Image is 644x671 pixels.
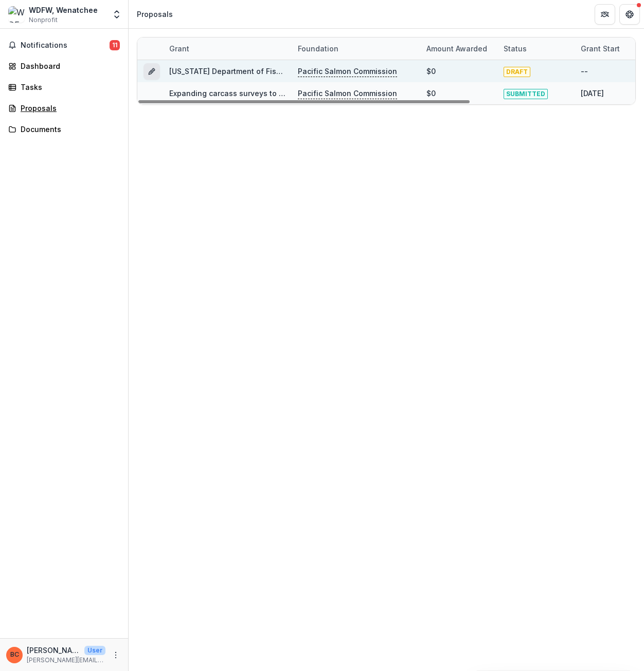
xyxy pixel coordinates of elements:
[110,649,122,661] button: More
[4,37,124,53] button: Notifications11
[169,89,630,98] a: Expanding carcass surveys to improve abundance and demographic data for naturally spawning Columb...
[169,67,528,76] a: [US_STATE] Department of Fish and Wildlife - 2025 - Southern Fund Concept Application Form 2026
[619,4,640,25] button: Get Help
[21,103,116,114] div: Proposals
[27,645,80,656] p: [PERSON_NAME]
[420,43,493,54] div: Amount awarded
[4,121,124,138] a: Documents
[504,67,530,77] span: DRAFT
[84,646,105,655] p: User
[595,4,615,25] button: Partners
[426,88,436,99] div: $0
[420,38,497,60] div: Amount awarded
[8,6,25,23] img: WDFW, Wenatchee
[144,63,160,80] button: Grant 6d9daeac-dae9-4650-b6f1-a7ca184f0ba7
[581,66,588,77] div: --
[4,79,124,96] a: Tasks
[292,38,420,60] div: Foundation
[10,651,19,658] div: Brandon Chasco
[21,61,116,71] div: Dashboard
[21,124,116,135] div: Documents
[110,40,120,50] span: 11
[575,43,626,54] div: Grant start
[298,88,397,99] p: Pacific Salmon Commission
[581,88,604,99] div: [DATE]
[298,66,397,77] p: Pacific Salmon Commission
[504,89,548,99] span: SUBMITTED
[163,38,292,60] div: Grant
[29,5,98,15] div: WDFW, Wenatchee
[4,100,124,117] a: Proposals
[497,38,575,60] div: Status
[21,82,116,92] div: Tasks
[29,15,58,25] span: Nonprofit
[292,43,345,54] div: Foundation
[163,43,195,54] div: Grant
[110,4,124,25] button: Open entity switcher
[137,9,173,20] div: Proposals
[4,58,124,74] a: Dashboard
[497,43,533,54] div: Status
[21,41,110,50] span: Notifications
[426,66,436,77] div: $0
[133,7,177,22] nav: breadcrumb
[27,656,105,665] p: [PERSON_NAME][EMAIL_ADDRESS][PERSON_NAME][DOMAIN_NAME]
